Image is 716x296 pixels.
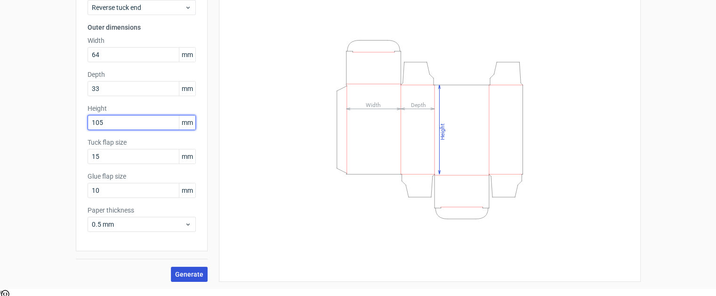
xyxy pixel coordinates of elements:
tspan: Depth [410,101,426,108]
button: Generate [171,267,208,282]
span: 0.5 mm [92,220,185,229]
label: Glue flap size [88,172,196,181]
label: Width [88,36,196,45]
span: mm [179,115,195,130]
label: Height [88,104,196,113]
span: Generate [175,271,203,278]
span: Reverse tuck end [92,3,185,12]
span: mm [179,183,195,197]
label: Tuck flap size [88,138,196,147]
tspan: Width [365,101,380,108]
tspan: Height [439,123,445,140]
label: Paper thickness [88,206,196,215]
h3: Outer dimensions [88,23,196,32]
span: mm [179,149,195,164]
label: Depth [88,70,196,79]
span: mm [179,48,195,62]
span: mm [179,82,195,96]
